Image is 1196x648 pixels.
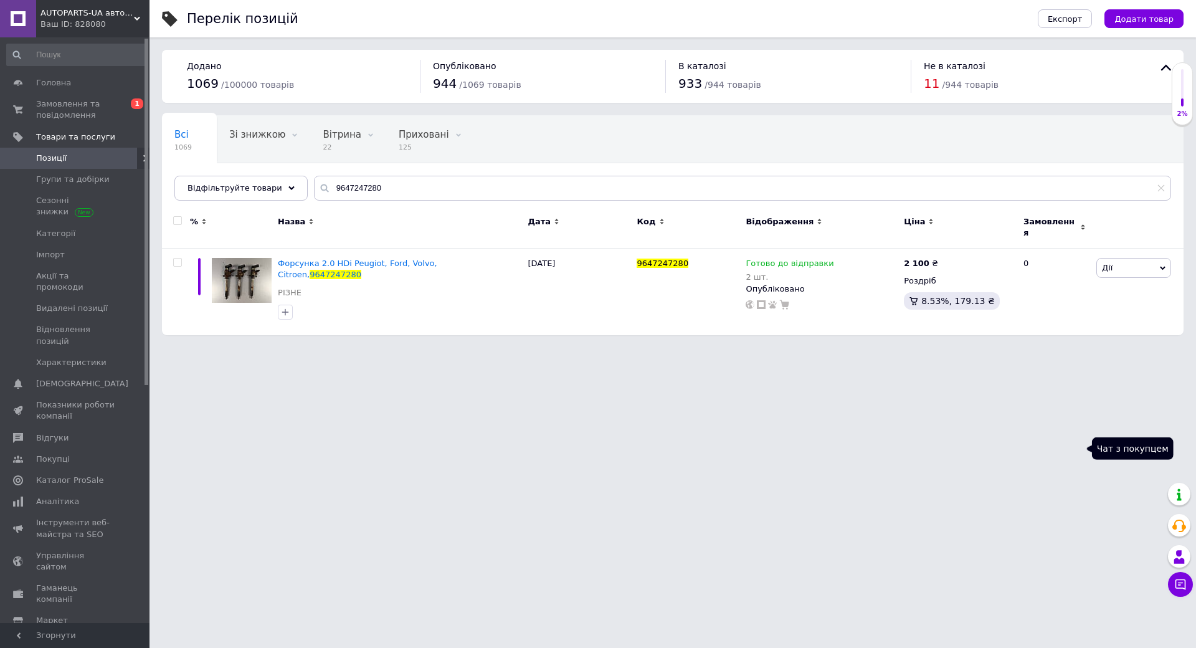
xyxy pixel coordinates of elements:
[36,475,103,486] span: Каталог ProSale
[36,454,70,465] span: Покупці
[459,80,521,90] span: / 1069 товарів
[1092,437,1174,460] div: Чат з покупцем
[921,296,995,306] span: 8.53%, 179.13 ₴
[229,129,285,140] span: Зі знижкою
[746,272,833,282] div: 2 шт.
[131,98,143,109] span: 1
[746,216,814,227] span: Відображення
[1114,14,1174,24] span: Додати товар
[705,80,761,90] span: / 944 товарів
[36,432,69,444] span: Відгуки
[323,143,361,152] span: 22
[746,259,833,272] span: Готово до відправки
[36,615,68,626] span: Маркет
[278,216,305,227] span: Назва
[637,259,688,268] span: 9647247280
[36,378,128,389] span: [DEMOGRAPHIC_DATA]
[1104,9,1184,28] button: Додати товар
[278,259,437,279] span: Форсунка 2.0 HDi Peugiot, Ford, Volvo, Citroen,
[174,176,239,188] span: Опубліковані
[637,216,655,227] span: Код
[924,61,985,71] span: Не в каталозі
[904,275,1013,287] div: Роздріб
[323,129,361,140] span: Вітрина
[174,129,189,140] span: Всі
[278,259,437,279] a: Форсунка 2.0 HDi Peugiot, Ford, Volvo, Citroen,9647247280
[904,259,929,268] b: 2 100
[399,129,449,140] span: Приховані
[187,183,282,193] span: Відфільтруйте товари
[278,287,301,298] a: РІЗНЕ
[36,153,67,164] span: Позиції
[433,76,457,91] span: 944
[36,174,110,185] span: Групи та добірки
[528,216,551,227] span: Дата
[904,216,925,227] span: Ціна
[1102,263,1113,272] span: Дії
[36,131,115,143] span: Товари та послуги
[187,76,219,91] span: 1069
[1023,216,1077,239] span: Замовлення
[6,44,146,66] input: Пошук
[36,496,79,507] span: Аналітика
[1038,9,1093,28] button: Експорт
[36,195,115,217] span: Сезонні знижки
[187,12,298,26] div: Перелік позицій
[904,258,938,269] div: ₴
[36,550,115,573] span: Управління сайтом
[1172,110,1192,118] div: 2%
[36,517,115,540] span: Інструменти веб-майстра та SEO
[524,249,634,335] div: [DATE]
[40,7,134,19] span: AUTOPARTS-UA авторозборка SKODA OCTAVIA A5
[212,258,272,303] img: Форсунка 2.0 HDi Peugiot , Ford , Volvo , Citroen , 9647247280
[746,283,898,295] div: Опубліковано
[36,77,71,88] span: Головна
[310,270,361,279] span: 9647247280
[36,357,107,368] span: Характеристики
[36,303,108,314] span: Видалені позиції
[36,583,115,605] span: Гаманець компанії
[36,270,115,293] span: Акції та промокоди
[36,324,115,346] span: Відновлення позицій
[678,61,726,71] span: В каталозі
[924,76,939,91] span: 11
[36,228,75,239] span: Категорії
[190,216,198,227] span: %
[174,143,192,152] span: 1069
[36,399,115,422] span: Показники роботи компанії
[221,80,294,90] span: / 100000 товарів
[36,98,115,121] span: Замовлення та повідомлення
[678,76,702,91] span: 933
[36,249,65,260] span: Імпорт
[40,19,149,30] div: Ваш ID: 828080
[187,61,221,71] span: Додано
[1048,14,1083,24] span: Експорт
[1016,249,1093,335] div: 0
[942,80,999,90] span: / 944 товарів
[433,61,496,71] span: Опубліковано
[314,176,1171,201] input: Пошук по назві позиції, артикулу і пошуковим запитам
[1168,572,1193,597] button: Чат з покупцем
[399,143,449,152] span: 125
